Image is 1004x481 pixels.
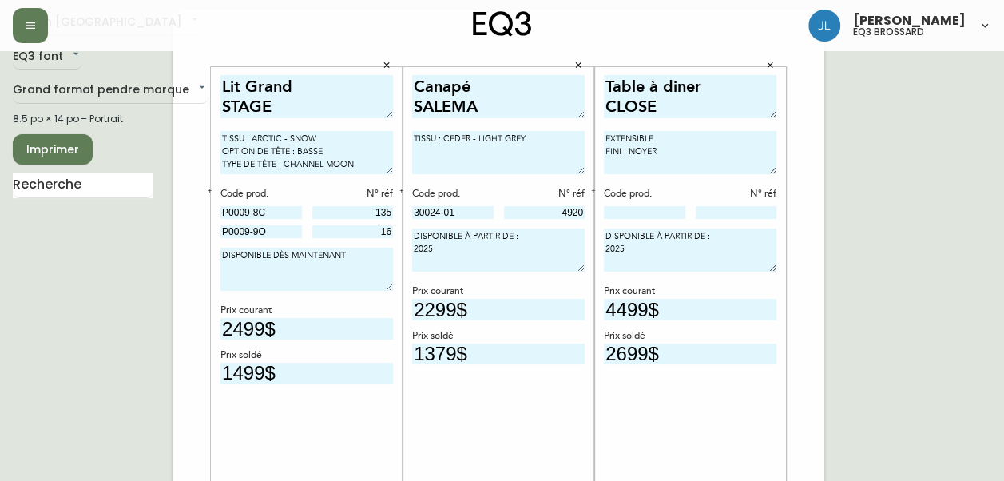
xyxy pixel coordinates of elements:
input: Prix sans le $ [412,299,585,320]
div: 8.5 po × 14 po – Portrait [13,112,153,126]
textarea: DISPONIBLE À PARTIR DE : 2025 [604,229,776,272]
textarea: TISSU : CEDER - LIGHT GREY [412,131,585,174]
textarea: DISPONIBLE À PARTIR DE : 2025 [412,229,585,272]
div: Prix courant [220,304,393,318]
textarea: Table à diner CLOSE [604,75,776,119]
img: logo [473,11,532,37]
div: Prix soldé [412,329,585,344]
span: Imprimer [26,140,80,160]
div: Code prod. [412,187,494,201]
div: Prix courant [412,284,585,299]
img: 4c684eb21b92554db63a26dcce857022 [808,10,840,42]
div: EQ3 font [13,44,82,70]
input: Prix sans le $ [412,344,585,365]
input: Prix sans le $ [220,363,393,384]
div: Code prod. [220,187,302,201]
textarea: Lit Grand STAGE [220,75,393,119]
div: N° réf [504,187,585,201]
div: Prix soldé [220,348,393,363]
input: Prix sans le $ [604,299,776,320]
div: Code prod. [604,187,685,201]
div: Prix soldé [604,329,776,344]
textarea: EXTENSIBLE FINI : NOYER [604,131,776,174]
textarea: DISPONIBLE DÈS MAINTENANT [220,248,393,291]
div: Prix courant [604,284,776,299]
input: Prix sans le $ [220,318,393,340]
div: N° réf [312,187,394,201]
button: Imprimer [13,134,93,165]
div: Grand format pendre marque [13,78,208,104]
span: [PERSON_NAME] [853,14,966,27]
h5: eq3 brossard [853,27,924,37]
div: N° réf [696,187,777,201]
input: Recherche [13,173,153,198]
textarea: Canapé SALEMA [412,75,585,119]
input: Prix sans le $ [604,344,776,365]
textarea: TISSU : ARCTIC - SNOW OPTION DE TÊTE : BASSE TYPE DE TÊTE : CHANNEL MOON [220,131,393,174]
